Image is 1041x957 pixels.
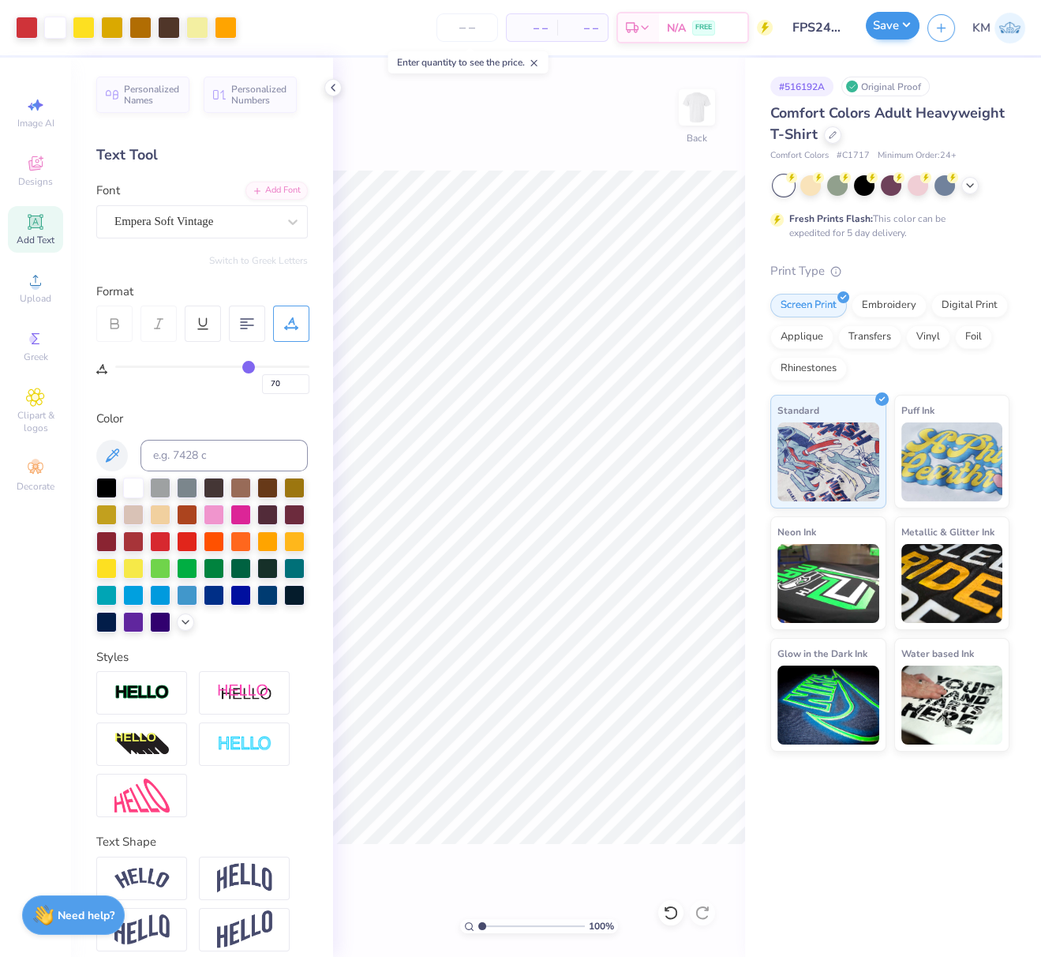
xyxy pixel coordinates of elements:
img: Water based Ink [901,666,1003,745]
div: Text Shape [96,833,308,851]
img: Rise [217,910,272,949]
span: Personalized Numbers [231,84,287,106]
span: 100 % [589,919,614,933]
img: Shadow [217,683,272,703]
div: Embroidery [852,294,927,317]
span: Comfort Colors [770,149,829,163]
img: Arc [114,868,170,889]
button: Save [866,12,919,39]
img: Arch [217,863,272,893]
div: Foil [955,325,992,349]
img: Puff Ink [901,422,1003,501]
img: Negative Space [217,735,272,753]
div: Screen Print [770,294,847,317]
span: Neon Ink [777,524,816,540]
span: FREE [695,22,712,33]
img: 3d Illusion [114,732,170,757]
div: Transfers [838,325,901,349]
img: Metallic & Glitter Ink [901,544,1003,623]
div: # 516192A [770,77,833,96]
span: Standard [777,402,819,418]
button: Switch to Greek Letters [209,254,308,267]
img: Standard [777,422,879,501]
input: e.g. 7428 c [140,440,308,471]
span: Image AI [17,117,54,129]
label: Font [96,182,120,200]
span: Add Text [17,234,54,246]
img: Free Distort [114,779,170,813]
span: # C1717 [837,149,870,163]
div: Add Font [245,182,308,200]
img: Glow in the Dark Ink [777,666,879,745]
span: KM [972,19,990,37]
div: Digital Print [931,294,1008,317]
span: Minimum Order: 24 + [878,149,957,163]
div: Styles [96,648,308,666]
img: Flag [114,914,170,945]
span: Upload [20,292,51,305]
div: Rhinestones [770,357,847,381]
span: Clipart & logos [8,409,63,434]
img: Stroke [114,684,170,702]
img: Katrina Mae Mijares [994,13,1025,43]
span: Puff Ink [901,402,934,418]
div: Back [687,131,707,145]
span: Decorate [17,480,54,493]
div: Applique [770,325,833,349]
span: N/A [667,20,686,36]
input: Untitled Design [781,12,858,43]
span: – – [516,20,548,36]
img: Back [681,92,713,123]
strong: Fresh Prints Flash: [789,212,873,225]
span: Greek [24,351,48,363]
input: – – [436,13,498,42]
a: KM [972,13,1025,43]
div: Vinyl [906,325,950,349]
div: Text Tool [96,144,308,166]
span: – – [567,20,598,36]
span: Glow in the Dark Ink [777,645,867,662]
div: Original Proof [841,77,930,96]
span: Personalized Names [124,84,180,106]
span: Designs [18,175,53,188]
div: Print Type [770,262,1009,280]
span: Water based Ink [901,645,974,662]
span: Comfort Colors Adult Heavyweight T-Shirt [770,103,1005,144]
div: Format [96,283,309,301]
strong: Need help? [58,908,114,923]
span: Metallic & Glitter Ink [901,524,994,540]
img: Neon Ink [777,544,879,623]
div: Enter quantity to see the price. [388,51,549,73]
div: This color can be expedited for 5 day delivery. [789,212,983,240]
div: Color [96,410,308,428]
